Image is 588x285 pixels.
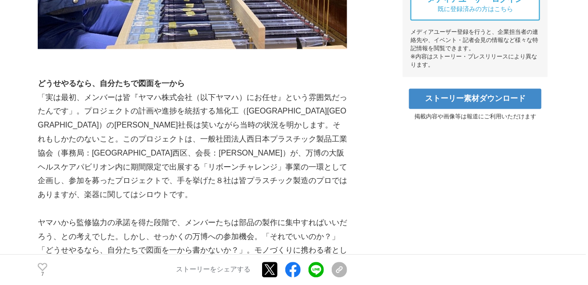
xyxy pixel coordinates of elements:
span: 既に登録済みの方はこちら [438,5,513,14]
p: 掲載内容や画像等は報道にご利用いただけます [403,113,548,121]
p: 7 [38,272,47,277]
strong: どうせやるなら、自分たちで図面を一から [38,79,185,87]
a: ストーリー素材ダウンロード [409,88,542,109]
p: ストーリーをシェアする [176,266,250,274]
p: 「実は最初、メンバーは皆『ヤマハ株式会社（以下ヤマハ）にお任せ』という雰囲気だったんです」。プロジェクトの計画や進捗を統括する旭化工（[GEOGRAPHIC_DATA][GEOGRAPHIC_D... [38,91,347,202]
div: メディアユーザー登録を行うと、企業担当者の連絡先や、イベント・記者会見の情報など様々な特記情報を閲覧できます。 ※内容はストーリー・プレスリリースにより異なります。 [411,28,540,69]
